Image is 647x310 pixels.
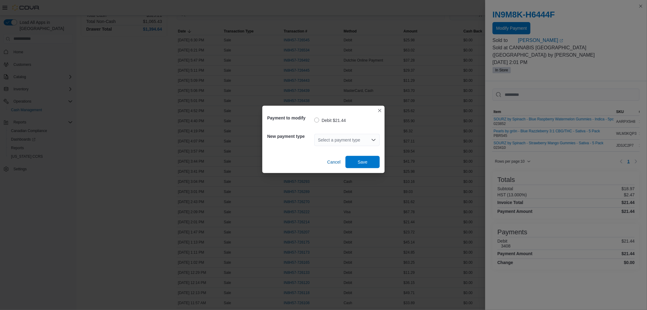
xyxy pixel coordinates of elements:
[371,138,376,142] button: Open list of options
[314,117,346,124] label: Debit $21.44
[358,159,368,165] span: Save
[376,107,383,114] button: Closes this modal window
[325,156,343,168] button: Cancel
[267,130,313,142] h5: New payment type
[267,112,313,124] h5: Payment to modify
[346,156,380,168] button: Save
[327,159,341,165] span: Cancel
[318,136,319,144] input: Accessible screen reader label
